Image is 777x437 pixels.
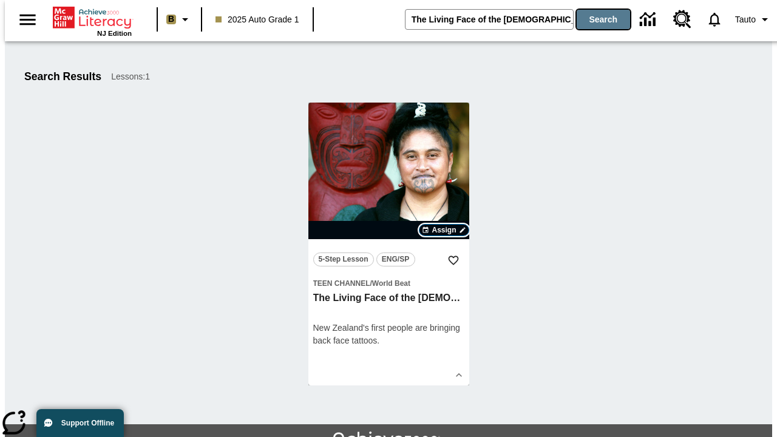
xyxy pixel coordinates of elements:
button: Show Details [450,366,468,384]
span: NJ Edition [97,30,132,37]
button: 5-Step Lesson [313,252,374,266]
h1: Search Results [24,70,101,83]
span: 2025 Auto Grade 1 [215,13,299,26]
div: lesson details [308,103,469,385]
button: ENG/SP [376,252,415,266]
span: Lessons : 1 [111,70,150,83]
button: Search [577,10,630,29]
span: Tauto [735,13,756,26]
button: Support Offline [36,409,124,437]
span: 5-Step Lesson [319,253,368,266]
button: Add to Favorites [443,249,464,271]
input: search field [405,10,573,29]
div: New Zealand's first people are bringing back face tattoos. [313,322,464,347]
span: Topic: Teen Channel/World Beat [313,277,464,290]
span: Support Offline [61,419,114,427]
span: B [168,12,174,27]
a: Resource Center, Will open in new tab [666,3,699,36]
button: Open side menu [10,2,46,38]
span: / [370,279,372,288]
button: Assign Choose Dates [419,224,469,236]
a: Home [53,5,132,30]
div: Home [53,4,132,37]
button: Profile/Settings [730,8,777,30]
a: Data Center [633,3,666,36]
h3: The Living Face of the Māori [313,292,464,305]
span: Teen Channel [313,279,370,288]
span: ENG/SP [382,253,409,266]
a: Notifications [699,4,730,35]
span: World Beat [372,279,410,288]
span: Assign [432,225,456,235]
button: Boost Class color is light brown. Change class color [161,8,197,30]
